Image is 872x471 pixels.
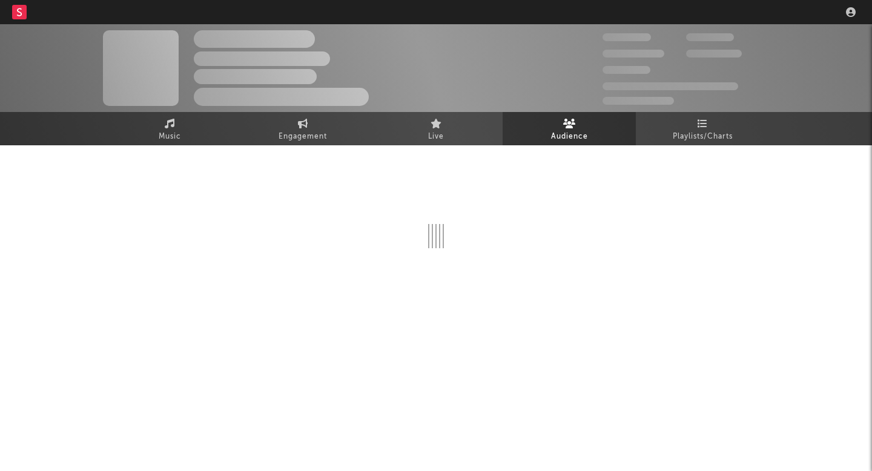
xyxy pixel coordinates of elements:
[686,50,742,58] span: 1,000,000
[159,130,181,144] span: Music
[551,130,588,144] span: Audience
[603,33,651,41] span: 300,000
[636,112,769,145] a: Playlists/Charts
[503,112,636,145] a: Audience
[603,66,650,74] span: 100,000
[279,130,327,144] span: Engagement
[428,130,444,144] span: Live
[686,33,734,41] span: 100,000
[603,50,664,58] span: 50,000,000
[603,82,738,90] span: 50,000,000 Monthly Listeners
[103,112,236,145] a: Music
[369,112,503,145] a: Live
[236,112,369,145] a: Engagement
[603,97,674,105] span: Jump Score: 85.0
[673,130,733,144] span: Playlists/Charts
